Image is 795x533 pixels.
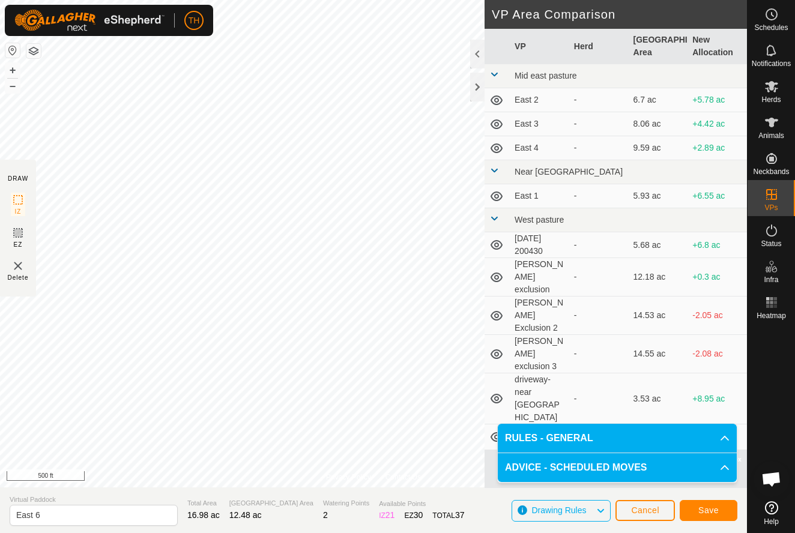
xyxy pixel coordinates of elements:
[5,79,20,93] button: –
[229,510,262,520] span: 12.48 ac
[758,132,784,139] span: Animals
[754,461,790,497] div: Open chat
[498,424,737,453] p-accordion-header: RULES - GENERAL
[629,232,688,258] td: 5.68 ac
[631,505,659,515] span: Cancel
[629,373,688,424] td: 3.53 ac
[229,498,313,508] span: [GEOGRAPHIC_DATA] Area
[574,271,624,283] div: -
[688,232,747,258] td: +6.8 ac
[757,312,786,319] span: Heatmap
[379,509,394,522] div: IZ
[680,500,737,521] button: Save
[574,190,624,202] div: -
[404,509,423,522] div: EZ
[510,258,569,297] td: [PERSON_NAME] exclusion
[688,258,747,297] td: +0.3 ac
[505,431,593,445] span: RULES - GENERAL
[187,498,220,508] span: Total Area
[505,460,647,475] span: ADVICE - SCHEDULED MOVES
[385,510,395,520] span: 21
[629,297,688,335] td: 14.53 ac
[629,112,688,136] td: 8.06 ac
[8,273,29,282] span: Delete
[510,335,569,373] td: [PERSON_NAME] exclusion 3
[14,240,23,249] span: EZ
[629,136,688,160] td: 9.59 ac
[187,510,220,520] span: 16.98 ac
[414,510,423,520] span: 30
[515,167,623,176] span: Near [GEOGRAPHIC_DATA]
[432,509,464,522] div: TOTAL
[510,88,569,112] td: East 2
[5,63,20,77] button: +
[761,240,781,247] span: Status
[688,184,747,208] td: +6.55 ac
[379,499,464,509] span: Available Points
[688,112,747,136] td: +4.42 ac
[26,44,41,58] button: Map Layers
[569,29,629,64] th: Herd
[688,136,747,160] td: +2.89 ac
[515,71,577,80] span: Mid east pasture
[492,7,747,22] h2: VP Area Comparison
[326,472,371,483] a: Privacy Policy
[574,309,624,322] div: -
[498,453,737,482] p-accordion-header: ADVICE - SCHEDULED MOVES
[753,168,789,175] span: Neckbands
[629,258,688,297] td: 12.18 ac
[748,496,795,530] a: Help
[189,14,200,27] span: TH
[574,142,624,154] div: -
[510,29,569,64] th: VP
[629,184,688,208] td: 5.93 ac
[764,518,779,525] span: Help
[698,505,719,515] span: Save
[455,510,465,520] span: 37
[764,204,778,211] span: VPs
[510,373,569,424] td: driveway-near [GEOGRAPHIC_DATA]
[688,297,747,335] td: -2.05 ac
[510,136,569,160] td: East 4
[629,88,688,112] td: 6.7 ac
[385,472,421,483] a: Contact Us
[14,10,165,31] img: Gallagher Logo
[10,495,178,505] span: Virtual Paddock
[615,500,675,521] button: Cancel
[515,215,564,224] span: West pasture
[5,43,20,58] button: Reset Map
[574,118,624,130] div: -
[323,510,328,520] span: 2
[754,24,788,31] span: Schedules
[688,335,747,373] td: -2.08 ac
[629,335,688,373] td: 14.55 ac
[688,88,747,112] td: +5.78 ac
[629,29,688,64] th: [GEOGRAPHIC_DATA] Area
[510,297,569,335] td: [PERSON_NAME] Exclusion 2
[688,29,747,64] th: New Allocation
[323,498,369,508] span: Watering Points
[15,207,22,216] span: IZ
[574,239,624,251] div: -
[574,94,624,106] div: -
[752,60,791,67] span: Notifications
[761,96,781,103] span: Herds
[510,232,569,258] td: [DATE] 200430
[510,112,569,136] td: East 3
[764,276,778,283] span: Infra
[510,184,569,208] td: East 1
[531,505,586,515] span: Drawing Rules
[11,259,25,273] img: VP
[574,393,624,405] div: -
[574,348,624,360] div: -
[8,174,28,183] div: DRAW
[688,373,747,424] td: +8.95 ac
